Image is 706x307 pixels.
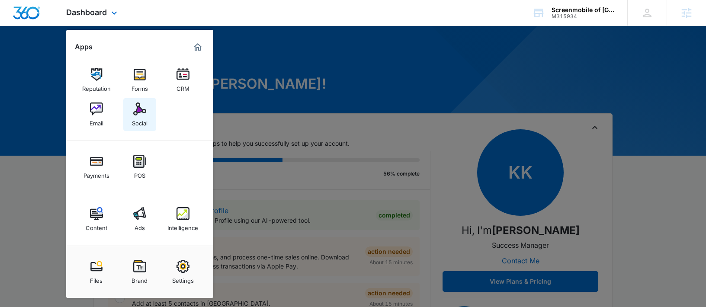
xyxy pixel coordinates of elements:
[552,13,615,19] div: account id
[83,168,109,179] div: Payments
[123,64,156,96] a: Forms
[86,220,107,231] div: Content
[123,256,156,288] a: Brand
[134,168,145,179] div: POS
[135,220,145,231] div: Ads
[176,81,189,92] div: CRM
[80,203,113,236] a: Content
[172,273,194,284] div: Settings
[167,64,199,96] a: CRM
[167,256,199,288] a: Settings
[132,273,148,284] div: Brand
[167,203,199,236] a: Intelligence
[80,64,113,96] a: Reputation
[552,6,615,13] div: account name
[132,115,148,127] div: Social
[66,8,107,17] span: Dashboard
[132,81,148,92] div: Forms
[90,273,103,284] div: Files
[191,40,205,54] a: Marketing 360® Dashboard
[82,81,111,92] div: Reputation
[123,150,156,183] a: POS
[80,150,113,183] a: Payments
[123,203,156,236] a: Ads
[123,98,156,131] a: Social
[90,115,103,127] div: Email
[75,43,93,51] h2: Apps
[80,256,113,288] a: Files
[80,98,113,131] a: Email
[167,220,198,231] div: Intelligence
